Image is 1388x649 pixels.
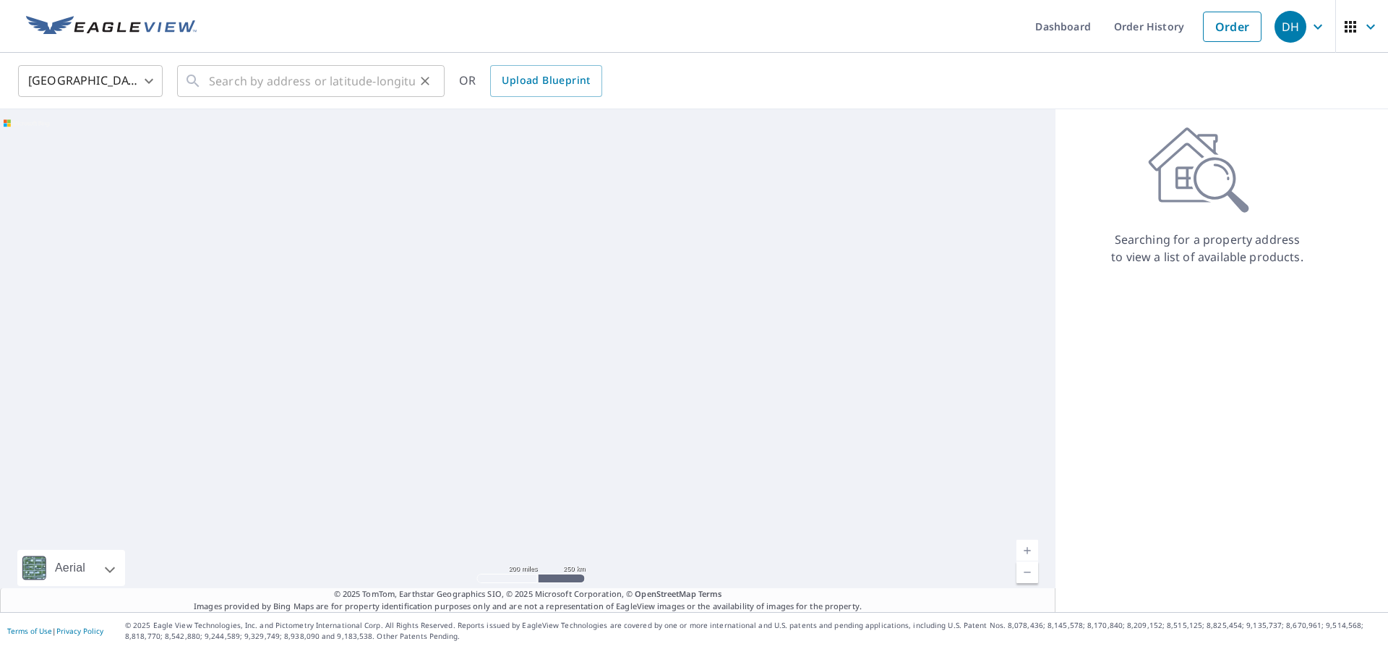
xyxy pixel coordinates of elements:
[1016,561,1038,583] a: Current Level 5, Zoom Out
[490,65,601,97] a: Upload Blueprint
[1203,12,1261,42] a: Order
[26,16,197,38] img: EV Logo
[7,626,52,636] a: Terms of Use
[18,61,163,101] div: [GEOGRAPHIC_DATA]
[635,588,695,599] a: OpenStreetMap
[56,626,103,636] a: Privacy Policy
[1110,231,1304,266] p: Searching for a property address to view a list of available products.
[1016,540,1038,561] a: Current Level 5, Zoom In
[7,627,103,635] p: |
[502,72,590,90] span: Upload Blueprint
[209,61,415,101] input: Search by address or latitude-longitude
[459,65,602,97] div: OR
[17,550,125,586] div: Aerial
[334,588,722,601] span: © 2025 TomTom, Earthstar Geographics SIO, © 2025 Microsoft Corporation, ©
[1275,11,1306,43] div: DH
[125,620,1381,642] p: © 2025 Eagle View Technologies, Inc. and Pictometry International Corp. All Rights Reserved. Repo...
[415,71,435,91] button: Clear
[51,550,90,586] div: Aerial
[698,588,722,599] a: Terms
